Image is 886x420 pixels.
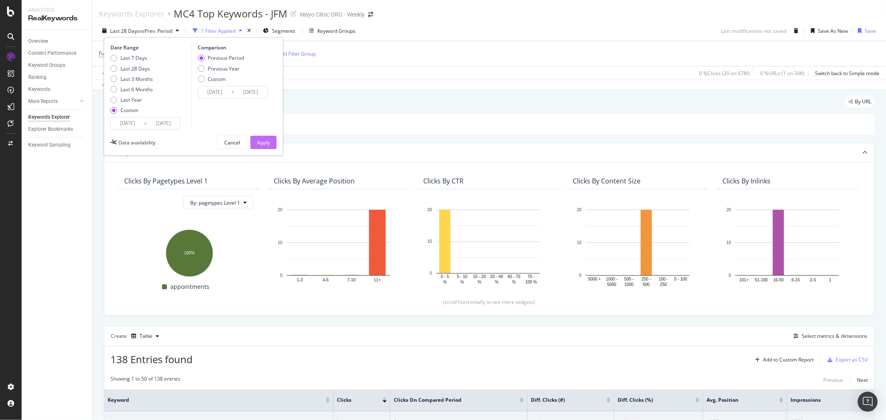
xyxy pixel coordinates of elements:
[124,225,254,278] svg: A chart.
[28,85,86,94] a: Keywords
[763,357,814,362] div: Add to Custom Report
[427,208,432,212] text: 20
[855,99,871,104] span: By URL
[573,205,702,288] svg: A chart.
[824,353,868,366] button: Export as CSV
[729,273,731,278] text: 0
[573,177,641,185] div: Clicks By Content Size
[858,392,878,412] div: Open Intercom Messenger
[423,177,464,185] div: Clicks By CTR
[99,24,182,37] button: Last 28 DaysvsPrev. Period
[278,50,316,57] div: Add Filter Group
[120,107,138,114] div: Custom
[28,73,47,82] div: Ranking
[347,278,356,282] text: 7-10
[118,139,155,146] div: Data availability
[274,205,403,288] svg: A chart.
[278,240,283,245] text: 10
[829,278,832,282] text: 1
[473,274,486,279] text: 10 - 20
[752,353,814,366] button: Add to Custom Report
[823,376,843,383] div: Previous
[140,27,172,34] span: vs Prev. Period
[722,205,852,288] svg: A chart.
[267,49,316,59] button: Add Filter Group
[660,282,667,287] text: 250
[208,54,244,61] div: Previous Period
[512,279,516,284] text: %
[274,177,355,185] div: Clicks By Average Position
[430,271,432,276] text: 0
[110,375,180,385] div: Showing 1 to 50 of 138 entries
[110,44,189,51] div: Date Range
[110,27,140,34] span: Last 28 Days
[170,282,209,292] span: appointments
[857,375,868,385] button: Next
[726,240,731,245] text: 10
[99,9,164,18] a: Keywords Explorer
[618,396,683,404] span: Diff. Clicks (%)
[28,113,86,122] a: Keywords Explorer
[28,61,65,70] div: Keyword Groups
[245,27,253,35] div: times
[257,139,270,146] div: Apply
[443,279,447,284] text: %
[28,49,86,58] a: Content Performance
[111,117,144,129] input: Start Date
[120,96,142,103] div: Last Year
[110,65,153,72] div: Last 28 Days
[641,277,651,281] text: 250 -
[111,330,162,343] div: Create
[128,330,162,343] button: Table
[577,240,582,245] text: 10
[528,274,535,279] text: 70 -
[490,274,503,279] text: 20 - 40
[278,208,283,212] text: 20
[189,24,245,37] button: 1 Filter Applied
[457,274,468,279] text: 5 - 10
[297,278,303,282] text: 1-3
[807,24,848,37] button: Save As New
[317,27,356,34] div: Keyword Groups
[659,277,668,281] text: 100 -
[726,208,731,212] text: 20
[508,274,521,279] text: 40 - 70
[531,396,594,404] span: Diff. Clicks (#)
[818,27,848,34] div: Save As New
[140,334,152,339] div: Table
[250,136,277,149] button: Apply
[337,396,370,404] span: Clicks
[823,375,843,385] button: Previous
[217,136,247,149] button: Cancel
[110,86,153,93] div: Last 6 Months
[99,50,117,57] span: Full URL
[198,76,244,83] div: Custom
[208,65,240,72] div: Previous Year
[674,277,687,281] text: 0 - 100
[707,396,767,404] span: Avg. Position
[722,177,771,185] div: Clicks By Inlinks
[721,27,786,34] div: Last modifications not saved
[28,37,86,46] a: Overview
[280,273,282,278] text: 0
[760,70,805,77] div: 0 % URLs ( 1 on 34K )
[224,139,240,146] div: Cancel
[739,278,749,282] text: 101+
[790,396,854,404] span: Impressions
[579,273,582,278] text: 0
[810,278,816,282] text: 2-5
[108,396,313,404] span: Keyword
[208,76,226,83] div: Custom
[28,141,71,149] div: Keyword Sampling
[28,49,76,58] div: Content Performance
[198,44,270,51] div: Comparison
[394,396,507,404] span: Clicks On Compared Period
[423,205,553,285] svg: A chart.
[28,7,85,14] div: Analytics
[643,282,650,287] text: 500
[28,37,48,46] div: Overview
[28,125,86,134] a: Explorer Bookmarks
[792,278,800,282] text: 6-15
